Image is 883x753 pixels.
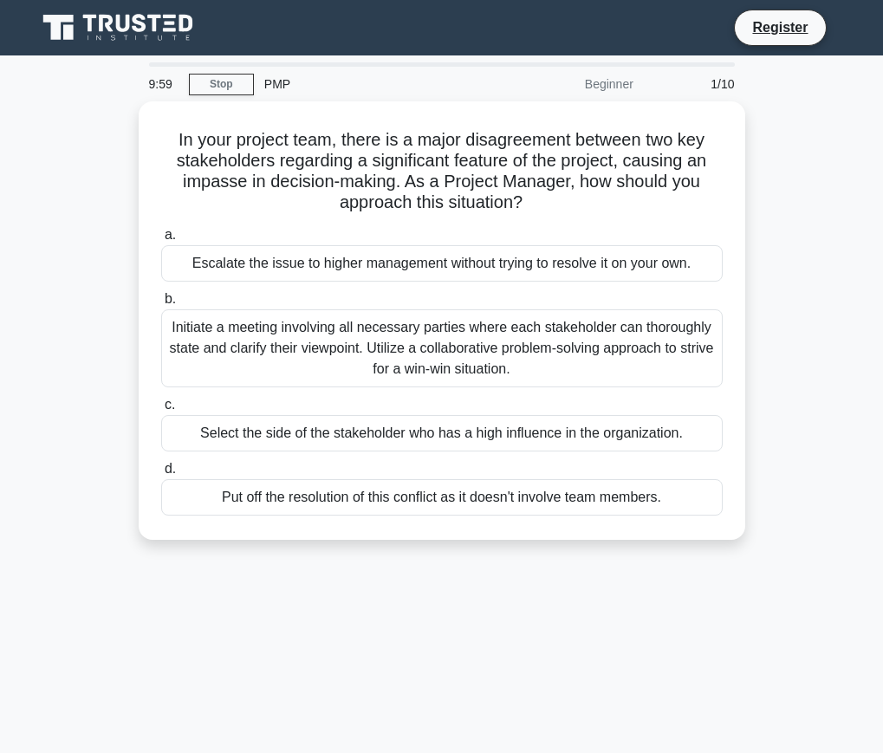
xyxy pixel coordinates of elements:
a: Register [742,16,818,38]
div: Initiate a meeting involving all necessary parties where each stakeholder can thoroughly state an... [161,309,723,387]
span: c. [165,397,175,412]
h5: In your project team, there is a major disagreement between two key stakeholders regarding a sign... [159,129,724,214]
div: Escalate the issue to higher management without trying to resolve it on your own. [161,245,723,282]
div: Select the side of the stakeholder who has a high influence in the organization. [161,415,723,451]
div: PMP [254,67,492,101]
span: b. [165,291,176,306]
div: 9:59 [139,67,189,101]
div: Beginner [492,67,644,101]
span: a. [165,227,176,242]
div: Put off the resolution of this conflict as it doesn't involve team members. [161,479,723,516]
a: Stop [189,74,254,95]
span: d. [165,461,176,476]
div: 1/10 [644,67,745,101]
